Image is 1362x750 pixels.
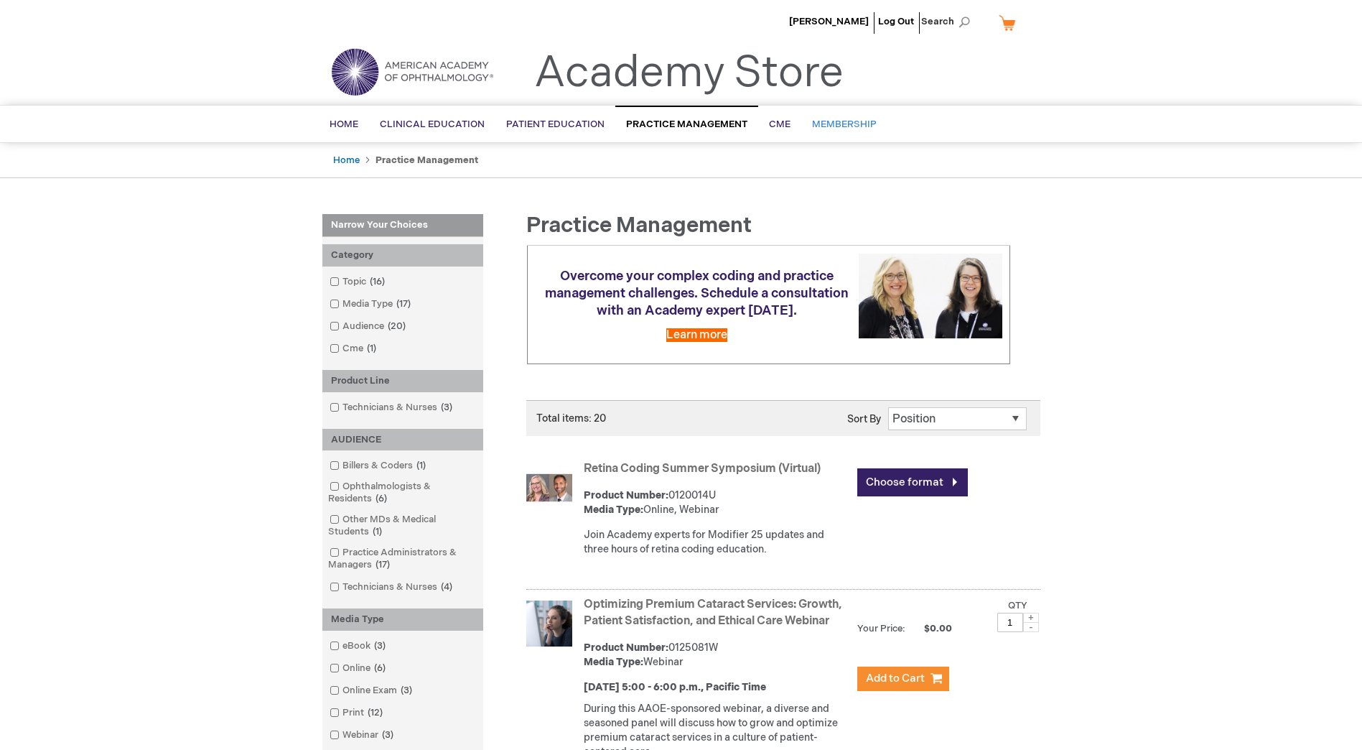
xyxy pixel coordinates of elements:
span: 6 [370,662,389,674]
a: Log Out [878,16,914,27]
span: 17 [393,298,414,310]
a: Media Type17 [326,297,416,311]
span: 3 [378,729,397,741]
span: 3 [437,402,456,413]
label: Qty [1008,600,1027,611]
img: Optimizing Premium Cataract Services: Growth, Patient Satisfaction, and Ethical Care Webinar [526,601,572,647]
strong: Media Type: [584,656,643,668]
a: Ophthalmologists & Residents6 [326,480,480,506]
img: Schedule a consultation with an Academy expert today [859,254,1002,338]
span: 3 [397,685,416,696]
strong: Product Number: [584,642,668,654]
span: Search [921,7,976,36]
input: Qty [997,613,1023,632]
span: 12 [364,707,386,718]
span: CME [769,119,790,130]
a: Online Exam3 [326,684,418,698]
a: Topic16 [326,275,391,289]
span: 1 [363,343,380,354]
span: 6 [372,493,391,504]
a: Technicians & Nurses3 [326,401,458,415]
strong: Your Price: [857,623,905,634]
span: Clinical Education [380,119,485,130]
div: AUDIENCE [322,429,483,451]
span: 16 [366,276,388,287]
a: Retina Coding Summer Symposium (Virtual) [584,462,821,476]
div: Media Type [322,608,483,631]
div: 0125081W Webinar [584,641,850,670]
button: Add to Cart [857,667,949,691]
a: Learn more [666,328,727,342]
span: Overcome your complex coding and practice management challenges. Schedule a consultation with an ... [545,269,849,318]
span: Practice Management [526,213,752,239]
strong: Practice Management [376,154,478,166]
span: Home [330,119,358,130]
a: Technicians & Nurses4 [326,580,458,594]
strong: Narrow Your Choices [322,214,483,237]
a: Webinar3 [326,728,399,742]
a: Home [333,154,360,166]
span: 1 [413,460,429,471]
a: Other MDs & Medical Students1 [326,513,480,539]
a: Print12 [326,706,388,720]
span: Practice Management [626,119,747,130]
a: Cme1 [326,342,382,356]
a: Academy Store [534,47,844,99]
div: 0120014U Online, Webinar [584,489,850,517]
span: 20 [384,320,409,332]
a: Audience20 [326,320,411,333]
a: Choose format [857,468,968,496]
div: Product Line [322,370,483,392]
a: Practice Administrators & Managers17 [326,546,480,572]
img: Retina Coding Summer Symposium (Virtual) [526,465,572,511]
a: Billers & Coders1 [326,459,432,473]
span: 3 [370,640,389,652]
div: Category [322,244,483,267]
span: $0.00 [908,623,954,634]
span: 4 [437,581,456,593]
span: Membership [812,119,877,130]
label: Sort By [847,413,881,425]
a: Online6 [326,662,391,675]
span: Total items: 20 [536,412,606,425]
span: 17 [372,559,393,570]
span: Patient Education [506,119,605,130]
strong: [DATE] 5:00 - 6:00 p.m., Pacific Time [584,681,766,693]
a: eBook3 [326,639,391,653]
div: Join Academy experts for Modifier 25 updates and three hours of retina coding education. [584,528,850,557]
strong: Product Number: [584,489,668,501]
span: 1 [369,526,386,537]
strong: Media Type: [584,504,643,516]
a: [PERSON_NAME] [789,16,869,27]
span: Add to Cart [866,672,925,685]
a: Optimizing Premium Cataract Services: Growth, Patient Satisfaction, and Ethical Care Webinar [584,598,842,628]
